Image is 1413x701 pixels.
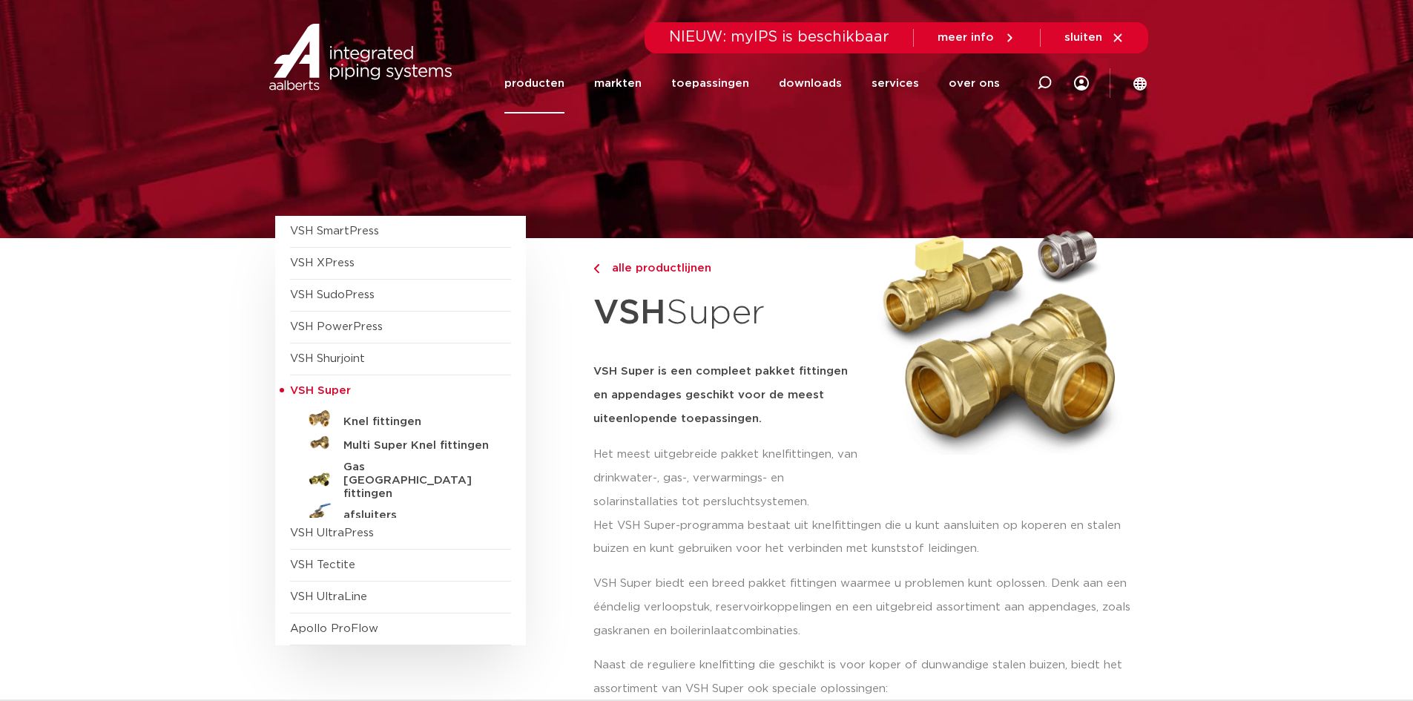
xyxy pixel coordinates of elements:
[343,509,490,522] h5: afsluiters
[290,289,375,300] a: VSH SudoPress
[593,572,1139,643] p: VSH Super biedt een breed pakket fittingen waarmee u problemen kunt oplossen. Denk aan een ééndel...
[872,53,919,113] a: services
[290,591,367,602] a: VSH UltraLine
[343,439,490,452] h5: Multi Super Knel fittingen
[290,407,511,431] a: Knel fittingen
[938,31,1016,45] a: meer info
[669,30,889,45] span: NIEUW: myIPS is beschikbaar
[504,53,564,113] a: producten
[593,514,1139,562] p: Het VSH Super-programma bestaat uit knelfittingen die u kunt aansluiten op koperen en stalen buiz...
[290,455,511,501] a: Gas [GEOGRAPHIC_DATA] fittingen
[504,53,1000,113] nav: Menu
[1074,53,1089,113] div: my IPS
[343,461,490,501] h5: Gas [GEOGRAPHIC_DATA] fittingen
[290,321,383,332] a: VSH PowerPress
[593,443,862,514] p: Het meest uitgebreide pakket knelfittingen, van drinkwater-, gas-, verwarmings- en solarinstallat...
[594,53,642,113] a: markten
[593,654,1139,701] p: Naast de reguliere knelfitting die geschikt is voor koper of dunwandige stalen buizen, biedt het ...
[1064,32,1102,43] span: sluiten
[290,226,379,237] a: VSH SmartPress
[343,415,490,429] h5: Knel fittingen
[603,263,711,274] span: alle productlijnen
[938,32,994,43] span: meer info
[290,623,378,634] a: Apollo ProFlow
[290,385,351,396] span: VSH Super
[593,264,599,274] img: chevron-right.svg
[290,257,355,269] a: VSH XPress
[290,559,355,570] a: VSH Tectite
[290,353,365,364] a: VSH Shurjoint
[290,527,374,539] a: VSH UltraPress
[290,501,511,524] a: afsluiters
[593,260,862,277] a: alle productlijnen
[593,296,666,330] strong: VSH
[1064,31,1124,45] a: sluiten
[949,53,1000,113] a: over ons
[290,431,511,455] a: Multi Super Knel fittingen
[779,53,842,113] a: downloads
[593,360,862,431] h5: VSH Super is een compleet pakket fittingen en appendages geschikt voor de meest uiteenlopende toe...
[671,53,749,113] a: toepassingen
[593,285,862,342] h1: Super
